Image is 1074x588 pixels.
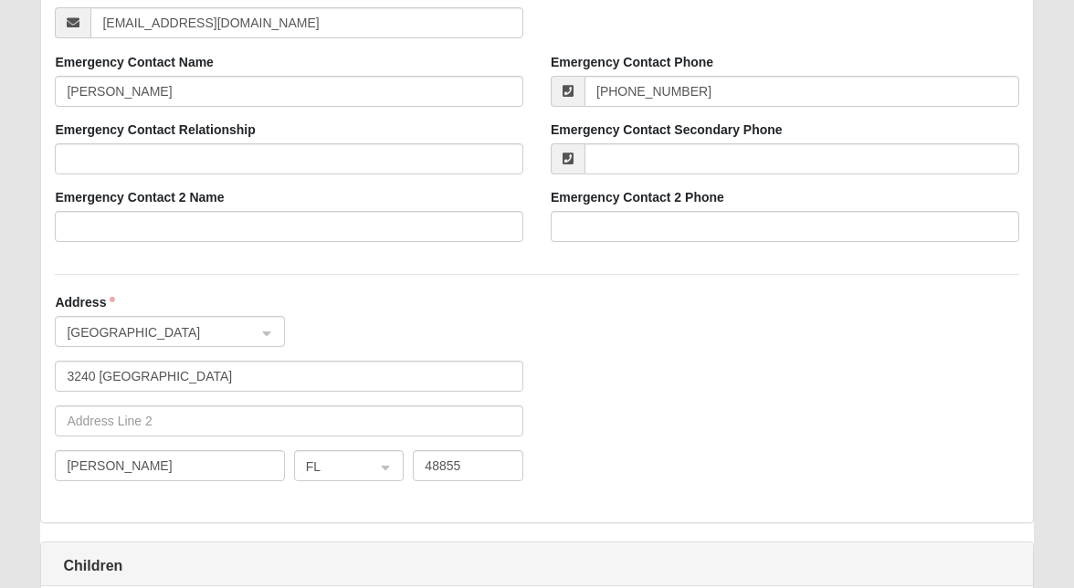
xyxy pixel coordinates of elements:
[55,53,214,71] label: Emergency Contact Name
[55,188,224,206] label: Emergency Contact 2 Name
[67,322,239,342] span: United States
[55,361,523,392] input: Address Line 1
[306,457,360,477] span: FL
[55,450,284,481] input: City
[551,121,783,139] label: Emergency Contact Secondary Phone
[551,53,713,71] label: Emergency Contact Phone
[55,293,115,311] label: Address
[413,450,523,481] input: Zip
[41,557,1032,574] h1: Children
[551,188,724,206] label: Emergency Contact 2 Phone
[55,405,523,436] input: Address Line 2
[55,121,255,139] label: Emergency Contact Relationship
